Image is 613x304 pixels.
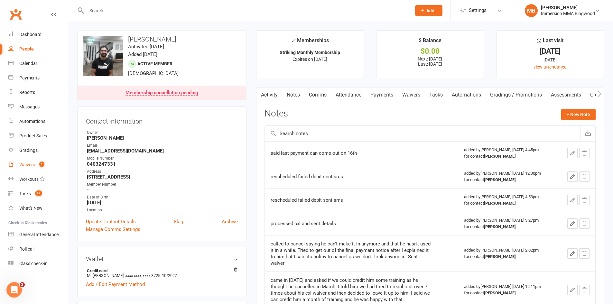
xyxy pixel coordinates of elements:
div: added by [PERSON_NAME] [DATE] 12:30pm [464,170,552,183]
strong: 0403247331 [87,161,238,167]
div: [DATE] [502,56,598,63]
div: for contact [464,153,552,160]
div: Memberships [291,36,329,48]
span: 1 [39,161,44,167]
li: Mr [PERSON_NAME] [86,267,238,279]
strong: [PERSON_NAME] [484,254,516,259]
div: Dashboard [19,32,42,37]
div: Roll call [19,246,34,252]
strong: [PERSON_NAME] [484,290,516,295]
a: What's New [8,201,68,216]
input: Search notes [265,126,580,141]
strong: [EMAIL_ADDRESS][DOMAIN_NAME] [87,148,238,154]
div: processed cxl and sent details [271,220,432,227]
a: Waivers 1 [8,158,68,172]
div: Messages [19,104,40,109]
a: Payments [8,71,68,85]
div: Class check-in [19,261,48,266]
a: Manage Comms Settings [86,226,140,233]
a: Archive [222,218,238,226]
a: Tasks 12 [8,187,68,201]
a: Class kiosk mode [8,256,68,271]
a: People [8,42,68,56]
strong: Striking Monthly Membership [280,50,340,55]
div: [DATE] [502,48,598,55]
a: Update Contact Details [86,218,136,226]
button: Add [415,5,442,16]
div: Mobile Number [87,155,238,161]
div: General attendance [19,232,59,237]
strong: Credit card [87,268,235,273]
span: Settings [469,3,487,18]
div: Calendar [19,61,37,66]
a: Automations [8,114,68,129]
a: Activity [256,88,282,102]
strong: [PERSON_NAME] [87,135,238,141]
strong: [DATE] [87,200,238,206]
div: Product Sales [19,133,47,138]
div: came in [DATE] and asked if we could credit him some training as he thought he cancelled in March... [271,277,432,303]
strong: [STREET_ADDRESS] [87,174,238,180]
div: Last visit [537,36,563,48]
button: + New Note [561,109,596,120]
span: Add [426,8,434,13]
div: Tasks [19,191,31,196]
a: Product Sales [8,129,68,143]
div: added by [PERSON_NAME] [DATE] 2:02pm [464,247,552,260]
a: Dashboard [8,27,68,42]
strong: [PERSON_NAME] [484,177,516,182]
a: view attendance [534,64,566,69]
iframe: Intercom live chat [6,282,22,298]
div: added by [PERSON_NAME] [DATE] 4:53pm [464,194,552,207]
strong: [PERSON_NAME] [484,224,516,229]
div: for contact [464,200,552,207]
a: Calendar [8,56,68,71]
div: for contact [464,224,552,230]
div: MB [525,4,538,17]
a: Add / Edit Payment Method [86,281,145,288]
div: rescheduled failed debit sent sms [271,173,432,180]
div: Owner [87,130,238,136]
span: 10/2027 [162,273,177,278]
a: Assessments [546,88,586,102]
span: Active member [137,61,172,66]
time: Added [DATE] [128,51,157,57]
div: People [19,46,34,51]
a: Automations [447,88,486,102]
div: $ Balance [419,36,441,48]
a: Attendance [331,88,366,102]
div: $0.00 [382,48,478,55]
a: Clubworx [8,6,24,23]
div: called to cancel saying he can't make it in anymore and that he hasn't used it in a while. Tried ... [271,241,432,266]
div: for contact [464,290,552,296]
div: Membership cancellation pending [125,90,198,96]
a: Gradings [8,143,68,158]
a: Messages [8,100,68,114]
input: Search... [85,6,407,15]
a: Tasks [425,88,447,102]
div: said last payment can come out on 16th [271,150,432,156]
div: Member Number [87,181,238,188]
div: Immersion MMA Ringwood [541,11,595,16]
a: Notes [282,88,304,102]
div: Date of Birth [87,194,238,200]
div: [PERSON_NAME] [541,5,595,11]
div: Location [87,207,238,213]
a: Roll call [8,242,68,256]
div: rescheduled failed debit sent sms [271,197,432,203]
div: added by [PERSON_NAME] [DATE] 4:45pm [464,147,552,160]
a: Workouts [8,172,68,187]
span: 12 [35,190,42,196]
h3: [PERSON_NAME] [83,36,241,43]
a: Waivers [398,88,425,102]
a: Payments [366,88,398,102]
div: added by [PERSON_NAME] [DATE] 3:27pm [464,217,552,230]
strong: - [87,187,238,193]
time: Activated [DATE] [128,44,164,50]
div: Waivers [19,162,35,167]
div: What's New [19,206,42,211]
span: [DEMOGRAPHIC_DATA] [128,70,179,76]
a: Reports [8,85,68,100]
div: Payments [19,75,40,80]
span: 2 [20,282,25,287]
